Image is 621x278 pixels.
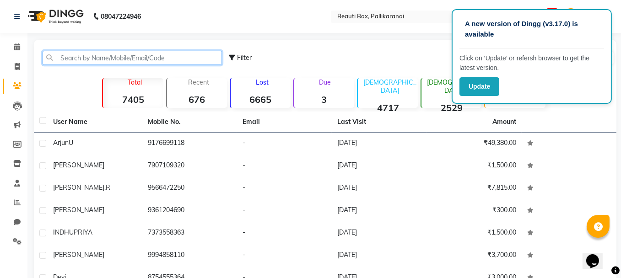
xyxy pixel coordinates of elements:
td: 7907109320 [142,155,237,177]
strong: 2529 [421,102,481,113]
p: Lost [234,78,291,86]
span: [PERSON_NAME] [53,251,104,259]
strong: 676 [167,94,227,105]
td: [DATE] [332,133,427,155]
p: [DEMOGRAPHIC_DATA] [362,78,418,95]
p: Total [107,78,163,86]
td: - [237,222,332,245]
td: - [237,200,332,222]
td: - [237,177,332,200]
td: ₹7,815.00 [427,177,522,200]
td: - [237,155,332,177]
span: INDHUPRIYA [53,228,92,236]
td: ₹300.00 [427,200,522,222]
td: ₹1,500.00 [427,155,522,177]
th: Mobile No. [142,112,237,133]
th: Amount [487,112,522,132]
span: [PERSON_NAME].r [53,183,110,192]
td: 9361204690 [142,200,237,222]
td: 7373558363 [142,222,237,245]
span: Arjun [53,139,69,147]
td: ₹49,380.00 [427,133,522,155]
td: [DATE] [332,155,427,177]
p: Due [296,78,354,86]
img: Admin [563,8,579,24]
span: Filter [237,53,252,62]
strong: 3 [294,94,354,105]
button: Update [459,77,499,96]
th: Last Visit [332,112,427,133]
strong: 4717 [358,102,418,113]
th: Email [237,112,332,133]
span: [PERSON_NAME] [53,161,104,169]
span: 542 [547,8,557,14]
p: Recent [171,78,227,86]
th: User Name [48,112,142,133]
iframe: chat widget [583,241,612,269]
td: [DATE] [332,245,427,267]
td: 9994858110 [142,245,237,267]
input: Search by Name/Mobile/Email/Code [43,51,222,65]
p: Click on ‘Update’ or refersh browser to get the latest version. [459,53,604,73]
td: 9176699118 [142,133,237,155]
td: - [237,245,332,267]
strong: 6665 [231,94,291,105]
img: logo [23,4,86,29]
td: [DATE] [332,222,427,245]
td: - [237,133,332,155]
span: U [69,139,73,147]
td: 9566472250 [142,177,237,200]
td: ₹1,500.00 [427,222,522,245]
td: ₹3,700.00 [427,245,522,267]
td: [DATE] [332,177,427,200]
span: [PERSON_NAME] [53,206,104,214]
strong: 7405 [103,94,163,105]
b: 08047224946 [101,4,141,29]
td: [DATE] [332,200,427,222]
p: A new version of Dingg (v3.17.0) is available [465,19,599,39]
p: [DEMOGRAPHIC_DATA] [425,78,481,95]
